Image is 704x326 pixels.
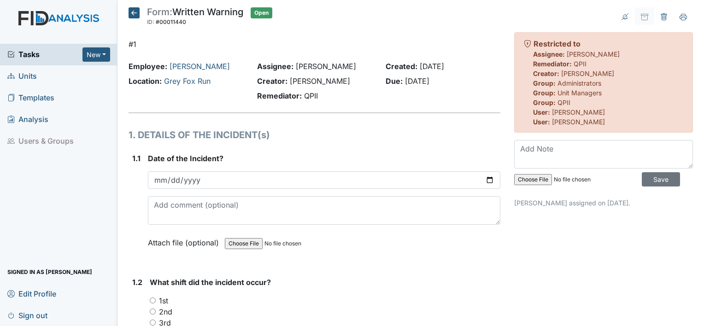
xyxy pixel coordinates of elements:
input: 2nd [150,309,156,314]
strong: Group: [533,79,556,87]
a: Tasks [7,49,82,60]
span: [DATE] [420,62,444,71]
label: 1st [159,295,168,306]
strong: Remediator: [533,60,572,68]
span: Signed in as [PERSON_NAME] [7,265,92,279]
span: QPII [557,99,570,106]
span: What shift did the incident occur? [150,278,271,287]
strong: Restricted to [534,39,581,48]
strong: Employee: [129,62,167,71]
span: #00011440 [156,18,186,25]
span: Analysis [7,112,48,127]
button: New [82,47,110,62]
span: Units [7,69,37,83]
span: [PERSON_NAME] [290,76,350,86]
p: #1 [129,39,500,50]
label: 1.1 [132,153,141,164]
strong: User: [533,118,550,126]
span: [PERSON_NAME] [561,70,614,77]
span: Edit Profile [7,286,56,301]
label: Attach file (optional) [148,232,223,248]
strong: Due: [386,76,403,86]
label: 2nd [159,306,172,317]
a: Grey Fox Run [164,76,211,86]
strong: Creator: [533,70,559,77]
span: Date of the Incident? [148,154,223,163]
strong: Location: [129,76,162,86]
input: 1st [150,297,156,303]
span: Templates [7,91,54,105]
span: Administrators [557,79,601,87]
strong: Group: [533,89,556,97]
strong: Group: [533,99,556,106]
span: Form: [147,6,172,17]
span: QPII [574,60,587,68]
span: [PERSON_NAME] [296,62,356,71]
span: Sign out [7,308,47,322]
span: Open [251,7,272,18]
span: [PERSON_NAME] [567,50,620,58]
span: ID: [147,18,154,25]
span: [DATE] [405,76,429,86]
span: [PERSON_NAME] [552,108,605,116]
p: [PERSON_NAME] assigned on [DATE]. [514,198,693,208]
strong: User: [533,108,550,116]
label: 1.2 [132,277,142,288]
h1: 1. DETAILS OF THE INCIDENT(s) [129,128,500,142]
strong: Creator: [257,76,287,86]
strong: Assignee: [533,50,565,58]
strong: Assignee: [257,62,293,71]
input: Save [642,172,680,186]
div: Written Warning [147,7,243,28]
a: [PERSON_NAME] [170,62,230,71]
strong: Created: [386,62,417,71]
span: Unit Managers [557,89,602,97]
input: 3rd [150,320,156,326]
span: QPII [304,91,318,100]
span: [PERSON_NAME] [552,118,605,126]
strong: Remediator: [257,91,302,100]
